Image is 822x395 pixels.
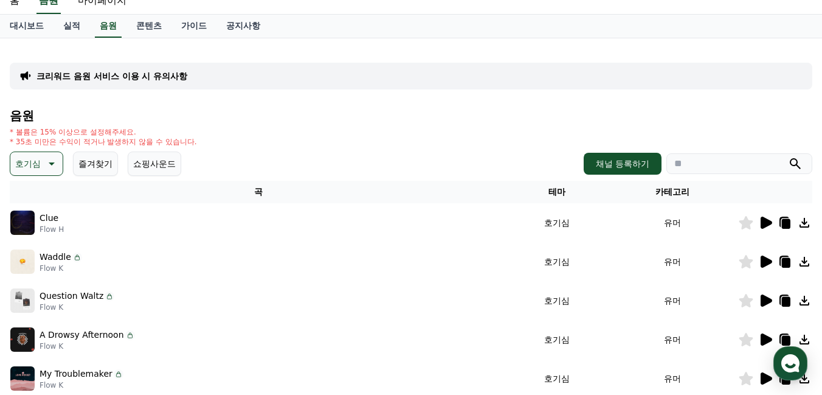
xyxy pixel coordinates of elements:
[607,281,738,320] td: 유머
[40,380,123,390] p: Flow K
[111,313,126,323] span: 대화
[128,152,181,176] button: 쇼핑사운드
[584,153,661,175] button: 채널 등록하기
[607,181,738,203] th: 카테고리
[10,250,35,274] img: music
[607,203,738,242] td: 유머
[10,137,197,147] p: * 35초 미만은 수익이 적거나 발생하지 않을 수 있습니다.
[126,15,171,38] a: 콘텐츠
[10,288,35,313] img: music
[40,225,64,234] p: Flow H
[40,251,71,264] p: Waddle
[607,320,738,359] td: 유머
[40,264,82,273] p: Flow K
[40,302,114,312] p: Flow K
[40,341,135,351] p: Flow K
[216,15,270,38] a: 공지사항
[507,281,607,320] td: 호기심
[10,109,812,122] h4: 음원
[40,212,58,225] p: Clue
[10,152,63,176] button: 호기심
[10,181,507,203] th: 곡
[40,290,103,302] p: Question Waltz
[80,294,157,324] a: 대화
[36,70,187,82] a: 크리워드 음원 서비스 이용 시 유의사항
[38,312,46,322] span: 홈
[171,15,216,38] a: 가이드
[10,211,35,235] img: music
[607,242,738,281] td: 유머
[95,15,122,38] a: 음원
[188,312,202,322] span: 설정
[10,127,197,137] p: * 볼륨은 15% 이상으로 설정해주세요.
[507,181,607,203] th: 테마
[507,242,607,281] td: 호기심
[157,294,233,324] a: 설정
[10,327,35,352] img: music
[15,155,41,172] p: 호기심
[40,368,112,380] p: My Troublemaker
[73,152,118,176] button: 즐겨찾기
[54,15,90,38] a: 실적
[40,329,124,341] p: A Drowsy Afternoon
[4,294,80,324] a: 홈
[10,366,35,391] img: music
[507,203,607,242] td: 호기심
[507,320,607,359] td: 호기심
